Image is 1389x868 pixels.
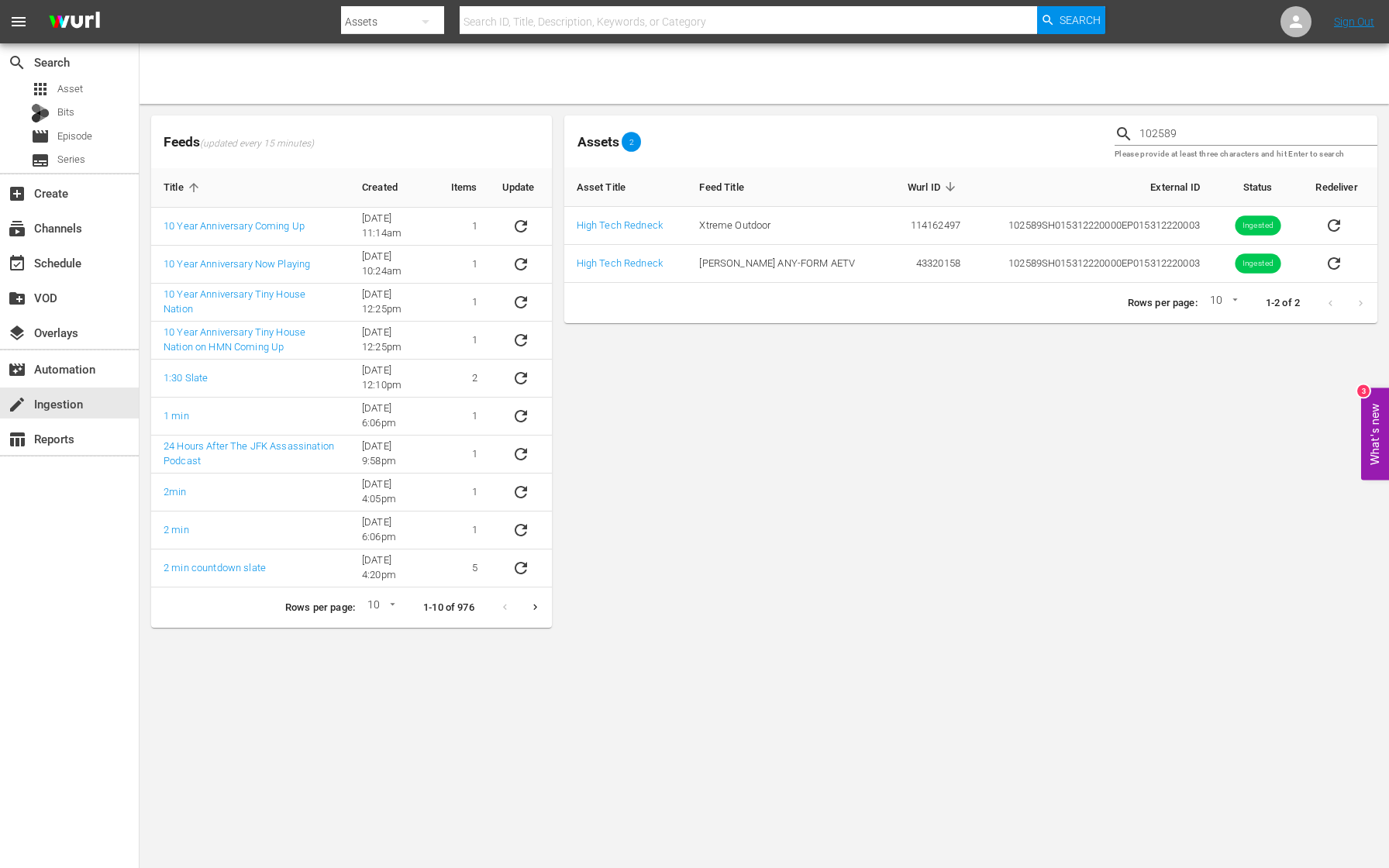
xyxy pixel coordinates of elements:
[1357,385,1370,398] div: 3
[37,4,112,40] img: ans4CAIJ8jUAAAAAAAAAAAAAAAAAAAAAAAAgQb4GAAAAAAAAAAAAAAAAAAAAAAAAJMjXAAAAAAAAAAAAAAAAAAAAAAAAgAT5G...
[973,167,1212,207] th: External ID
[57,105,74,120] span: Bits
[164,562,266,573] a: 2 min countdown slate
[8,324,26,343] span: Overlays
[439,322,490,360] td: 1
[164,440,334,467] a: 24 Hours After The JFK Assassination Podcast
[423,601,474,615] p: 1-10 of 976
[439,208,490,246] td: 1
[1115,148,1377,161] p: Please provide at least three characters and hit Enter to search
[439,360,490,398] td: 2
[973,207,1212,245] td: 102589 SH015312220000 EP015312220003
[1139,122,1377,146] input: Search Title, Series Title, Wurl ID or External ID
[350,246,439,284] td: [DATE] 10:24am
[350,322,439,360] td: [DATE] 12:25pm
[151,168,552,587] table: sticky table
[520,592,550,622] button: Next page
[1303,167,1377,207] th: Redeliver
[439,246,490,284] td: 1
[8,360,26,379] span: Automation
[1037,6,1105,34] button: Search
[439,436,490,474] td: 1
[973,245,1212,283] td: 102589 SH015312220000 EP015312220003
[439,549,490,587] td: 5
[350,436,439,474] td: [DATE] 9:58pm
[887,245,973,283] td: 43320158
[1235,258,1280,270] span: Ingested
[439,511,490,549] td: 1
[1361,388,1389,480] button: Open Feedback Widget
[164,220,305,232] a: 10 Year Anniversary Coming Up
[1060,6,1101,34] span: Search
[350,208,439,246] td: [DATE] 11:14am
[31,127,50,146] span: Episode
[164,410,189,422] a: 1 min
[622,137,641,146] span: 2
[57,81,83,97] span: Asset
[285,601,355,615] p: Rows per page:
[564,167,1377,283] table: sticky table
[31,151,50,170] span: Series
[164,326,305,353] a: 10 Year Anniversary Tiny House Nation on HMN Coming Up
[164,372,208,384] a: 1:30 Slate
[687,167,887,207] th: Feed Title
[164,181,204,195] span: Title
[350,474,439,511] td: [DATE] 4:05pm
[164,288,305,315] a: 10 Year Anniversary Tiny House Nation
[8,254,26,273] span: Schedule
[1235,220,1280,232] span: Ingested
[164,258,310,270] a: 10 Year Anniversary Now Playing
[8,395,26,414] span: Ingestion
[31,80,50,98] span: Asset
[1204,291,1241,315] div: 10
[350,284,439,322] td: [DATE] 12:25pm
[687,207,887,245] td: Xtreme Outdoor
[362,181,418,195] span: Created
[9,12,28,31] span: menu
[8,219,26,238] span: Channels
[8,430,26,449] span: Reports
[439,284,490,322] td: 1
[1334,15,1374,28] a: Sign Out
[350,360,439,398] td: [DATE] 12:10pm
[164,486,187,498] a: 2min
[57,152,85,167] span: Series
[31,104,50,122] div: Bits
[577,257,663,269] a: High Tech Redneck
[1266,296,1300,311] p: 1-2 of 2
[908,180,960,194] span: Wurl ID
[490,168,552,208] th: Update
[350,511,439,549] td: [DATE] 6:06pm
[8,184,26,203] span: Create
[439,474,490,511] td: 1
[1212,167,1304,207] th: Status
[361,596,398,619] div: 10
[687,245,887,283] td: [PERSON_NAME] ANY-FORM AETV
[1128,296,1198,311] p: Rows per page:
[8,289,26,308] span: VOD
[151,129,552,155] span: Feeds
[350,398,439,436] td: [DATE] 6:06pm
[57,129,92,144] span: Episode
[439,168,490,208] th: Items
[439,398,490,436] td: 1
[577,134,619,150] span: Assets
[200,138,314,150] span: (updated every 15 minutes)
[887,207,973,245] td: 114162497
[350,549,439,587] td: [DATE] 4:20pm
[164,524,189,536] a: 2 min
[8,53,26,72] span: Search
[577,219,663,231] a: High Tech Redneck
[577,180,646,194] span: Asset Title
